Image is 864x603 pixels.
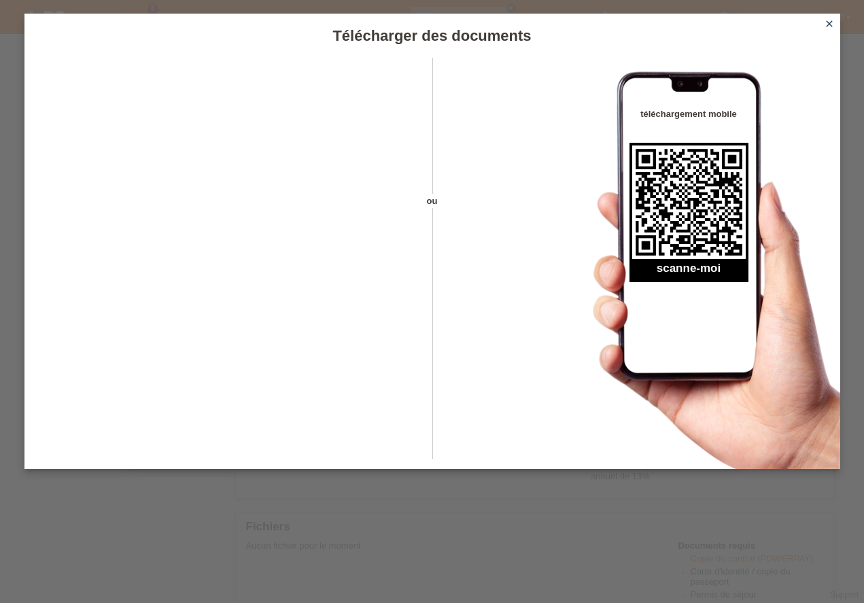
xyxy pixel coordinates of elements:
h4: téléchargement mobile [629,109,748,119]
span: ou [409,194,456,208]
i: close [824,18,835,29]
a: close [820,17,838,33]
h1: Télécharger des documents [24,27,840,44]
h2: scanne-moi [629,262,748,282]
iframe: Upload [45,92,409,432]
